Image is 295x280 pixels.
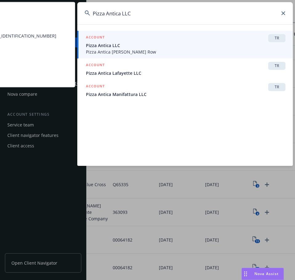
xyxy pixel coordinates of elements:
[271,63,283,69] span: TR
[77,58,293,80] a: ACCOUNTTRPizza Antica Lafayette LLC
[86,34,105,42] h5: ACCOUNT
[271,35,283,41] span: TR
[254,271,279,276] span: Nova Assist
[86,62,105,69] h5: ACCOUNT
[241,268,284,280] button: Nova Assist
[77,31,293,58] a: ACCOUNTTRPizza Antica LLCPizza Antica [PERSON_NAME] Row
[86,70,285,76] span: Pizza Antica Lafayette LLC
[77,2,293,24] input: Search...
[242,268,249,280] div: Drag to move
[86,49,285,55] span: Pizza Antica [PERSON_NAME] Row
[271,84,283,90] span: TR
[77,80,293,101] a: ACCOUNTTRPizza Antica Manifattura LLC
[86,83,105,90] h5: ACCOUNT
[86,91,285,98] span: Pizza Antica Manifattura LLC
[86,42,285,49] span: Pizza Antica LLC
